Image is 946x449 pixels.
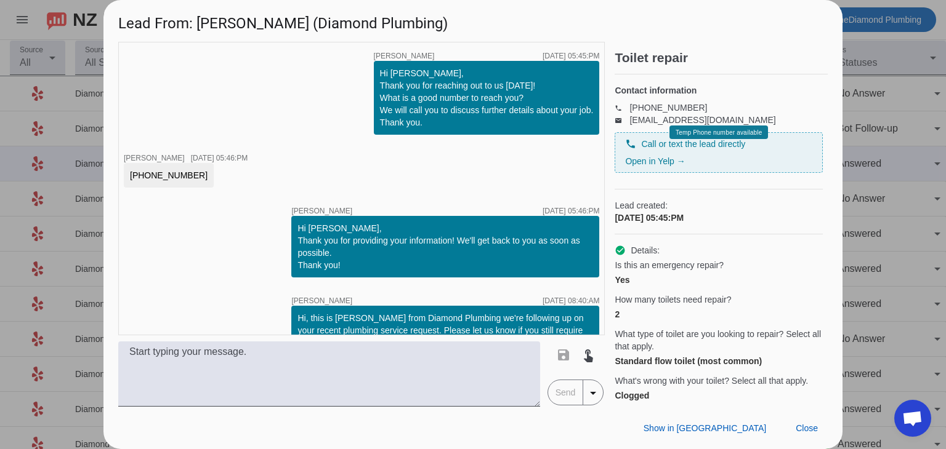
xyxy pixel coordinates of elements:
[615,274,823,286] div: Yes
[629,103,707,113] a: [PHONE_NUMBER]
[543,297,599,304] div: [DATE] 08:40:AM
[615,389,823,402] div: Clogged
[625,156,685,166] a: Open in Yelp →
[615,308,823,320] div: 2
[581,348,596,362] mat-icon: touch_app
[380,67,594,129] div: Hi [PERSON_NAME], Thank you for reaching out to us [DATE]! What is a good number to reach you? We...
[297,222,593,271] div: Hi [PERSON_NAME], Thank you for providing your information! We'll get back to you as soon as poss...
[615,259,724,271] span: Is this an emergency repair?
[615,375,808,387] span: What's wrong with your toilet? Select all that apply.
[615,212,823,224] div: [DATE] 05:45:PM
[615,84,823,97] h4: Contact information
[615,117,629,123] mat-icon: email
[615,105,629,111] mat-icon: phone
[374,52,435,60] span: [PERSON_NAME]
[291,297,352,304] span: [PERSON_NAME]
[615,199,823,212] span: Lead created:
[543,207,599,215] div: [DATE] 05:46:PM
[543,52,599,60] div: [DATE] 05:45:PM
[615,52,828,64] h2: Toilet repair
[297,312,593,361] div: Hi, this is [PERSON_NAME] from Diamond Plumbing we're following up on your recent plumbing servic...
[124,154,185,162] span: [PERSON_NAME]
[894,400,931,437] div: Open chat
[634,417,776,439] button: Show in [GEOGRAPHIC_DATA]
[291,207,352,215] span: [PERSON_NAME]
[644,423,766,433] span: Show in [GEOGRAPHIC_DATA]
[615,328,823,352] span: What type of toilet are you looking to repair? Select all that apply.
[676,129,762,136] span: Temp Phone number available
[615,245,626,256] mat-icon: check_circle
[796,423,818,433] span: Close
[586,386,600,400] mat-icon: arrow_drop_down
[629,115,775,125] a: [EMAIL_ADDRESS][DOMAIN_NAME]
[615,293,731,306] span: How many toilets need repair?
[631,244,660,256] span: Details:
[641,138,745,150] span: Call or text the lead directly
[786,417,828,439] button: Close
[625,138,636,149] mat-icon: phone
[615,355,823,367] div: Standard flow toilet (most common)
[130,169,208,181] div: [PHONE_NUMBER]
[191,154,248,162] div: [DATE] 05:46:PM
